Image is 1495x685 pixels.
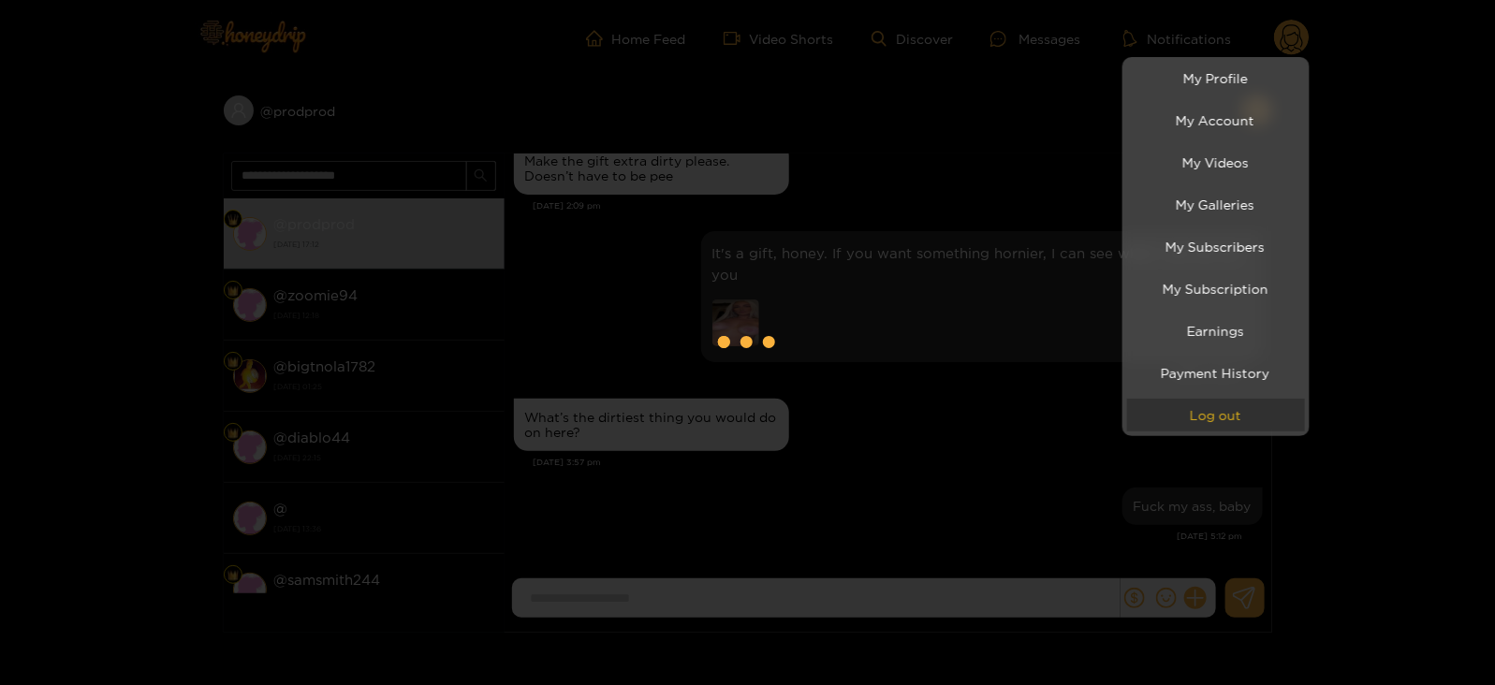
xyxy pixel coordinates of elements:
[1127,399,1305,431] button: Log out
[1127,272,1305,305] a: My Subscription
[1127,146,1305,179] a: My Videos
[1127,62,1305,95] a: My Profile
[1127,230,1305,263] a: My Subscribers
[1127,104,1305,137] a: My Account
[1127,188,1305,221] a: My Galleries
[1127,357,1305,389] a: Payment History
[1127,314,1305,347] a: Earnings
